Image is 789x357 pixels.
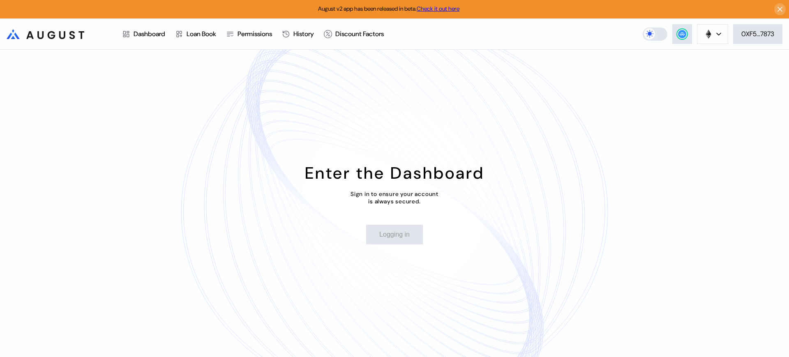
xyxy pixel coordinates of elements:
[733,24,782,44] button: 0XF5...7873
[305,162,484,184] div: Enter the Dashboard
[318,5,459,12] span: August v2 app has been released in beta.
[134,30,165,38] div: Dashboard
[741,30,774,38] div: 0XF5...7873
[319,19,389,49] a: Discount Factors
[277,19,319,49] a: History
[117,19,170,49] a: Dashboard
[366,225,423,244] button: Logging in
[238,30,272,38] div: Permissions
[187,30,216,38] div: Loan Book
[335,30,384,38] div: Discount Factors
[704,30,713,39] img: chain logo
[170,19,221,49] a: Loan Book
[417,5,459,12] a: Check it out here
[293,30,314,38] div: History
[351,190,438,205] div: Sign in to ensure your account is always secured.
[221,19,277,49] a: Permissions
[697,24,728,44] button: chain logo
